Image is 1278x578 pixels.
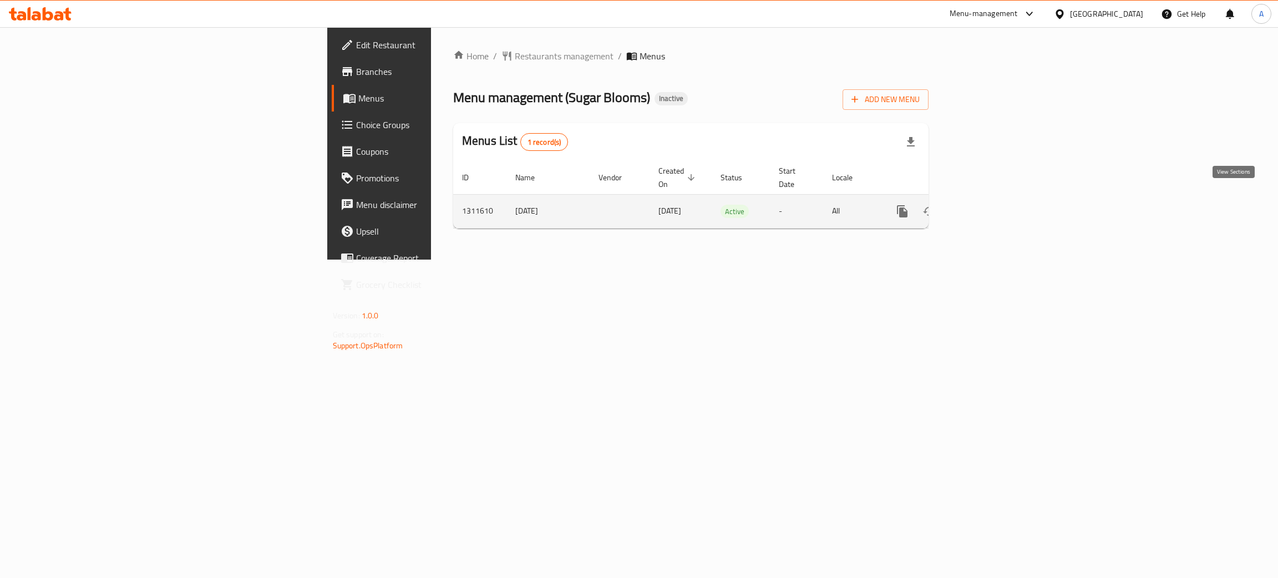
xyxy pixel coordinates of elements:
[358,92,532,105] span: Menus
[356,38,532,52] span: Edit Restaurant
[332,245,541,271] a: Coverage Report
[356,225,532,238] span: Upsell
[462,171,483,184] span: ID
[640,49,665,63] span: Menus
[453,49,929,63] nav: breadcrumb
[332,191,541,218] a: Menu disclaimer
[506,194,590,228] td: [DATE]
[332,85,541,111] a: Menus
[453,85,650,110] span: Menu management ( Sugar Blooms )
[658,164,698,191] span: Created On
[362,308,379,323] span: 1.0.0
[501,49,613,63] a: Restaurants management
[721,205,749,218] span: Active
[721,171,757,184] span: Status
[356,145,532,158] span: Coupons
[1259,8,1264,20] span: A
[889,198,916,225] button: more
[521,137,568,148] span: 1 record(s)
[356,171,532,185] span: Promotions
[655,92,688,105] div: Inactive
[1070,8,1143,20] div: [GEOGRAPHIC_DATA]
[332,271,541,298] a: Grocery Checklist
[356,251,532,265] span: Coverage Report
[515,171,549,184] span: Name
[332,165,541,191] a: Promotions
[333,327,384,342] span: Get support on:
[356,118,532,131] span: Choice Groups
[950,7,1018,21] div: Menu-management
[520,133,569,151] div: Total records count
[779,164,810,191] span: Start Date
[916,198,942,225] button: Change Status
[332,138,541,165] a: Coupons
[599,171,636,184] span: Vendor
[658,204,681,218] span: [DATE]
[843,89,929,110] button: Add New Menu
[356,278,532,291] span: Grocery Checklist
[515,49,613,63] span: Restaurants management
[832,171,867,184] span: Locale
[333,338,403,353] a: Support.OpsPlatform
[332,58,541,85] a: Branches
[332,32,541,58] a: Edit Restaurant
[655,94,688,103] span: Inactive
[356,65,532,78] span: Branches
[332,111,541,138] a: Choice Groups
[770,194,823,228] td: -
[462,133,568,151] h2: Menus List
[453,161,1005,229] table: enhanced table
[880,161,1005,195] th: Actions
[333,308,360,323] span: Version:
[332,218,541,245] a: Upsell
[618,49,622,63] li: /
[356,198,532,211] span: Menu disclaimer
[851,93,920,107] span: Add New Menu
[897,129,924,155] div: Export file
[823,194,880,228] td: All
